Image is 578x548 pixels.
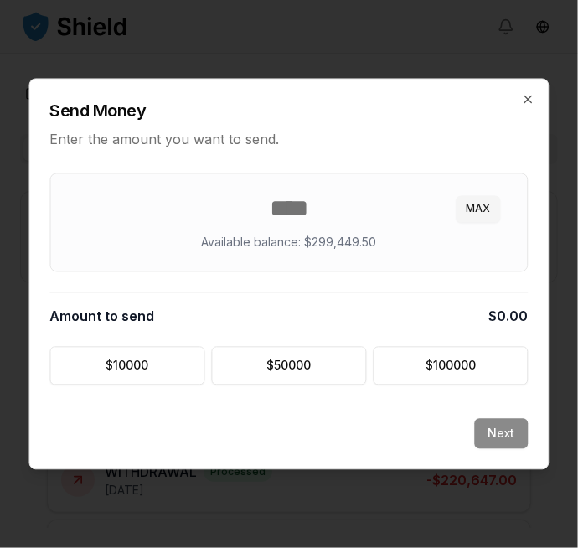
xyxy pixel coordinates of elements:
button: MAX [457,196,501,223]
p: Enter the amount you want to send. [50,130,529,150]
span: $0.00 [489,307,529,327]
p: Available balance: $299,449.50 [202,235,377,251]
button: $100000 [374,347,529,385]
button: $10000 [50,347,205,385]
button: $50000 [212,347,367,385]
h2: Send Money [50,100,529,123]
span: Amount to send [50,307,155,327]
